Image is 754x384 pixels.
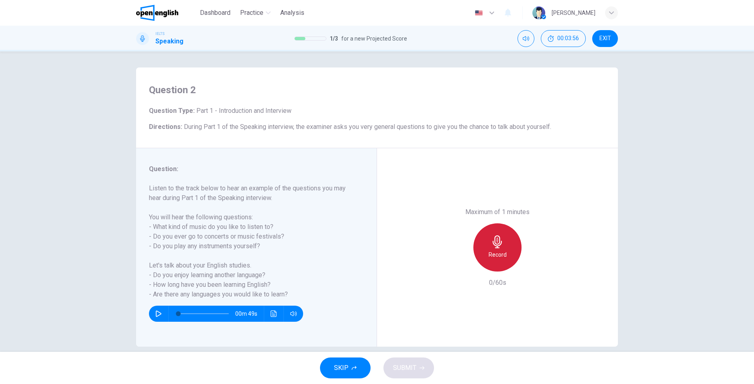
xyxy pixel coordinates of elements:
span: IELTS [155,31,165,37]
button: Practice [237,6,274,20]
button: Record [473,223,522,272]
span: 1 / 3 [330,34,338,43]
h6: Question : [149,164,354,174]
button: Analysis [277,6,308,20]
button: Dashboard [197,6,234,20]
span: Dashboard [200,8,230,18]
img: OpenEnglish logo [136,5,178,21]
span: EXIT [599,35,611,42]
span: Part 1 - Introduction and Interview [195,107,291,114]
h6: Directions : [149,122,605,132]
span: 00m 49s [235,306,264,322]
span: Practice [240,8,263,18]
div: Mute [518,30,534,47]
h6: Listen to the track below to hear an example of the questions you may hear during Part 1 of the S... [149,184,354,299]
a: OpenEnglish logo [136,5,197,21]
h6: Record [489,250,507,259]
img: Profile picture [532,6,545,19]
span: Analysis [280,8,304,18]
div: [PERSON_NAME] [552,8,595,18]
button: EXIT [592,30,618,47]
h4: Question 2 [149,84,605,96]
span: SKIP [334,362,348,374]
h1: Speaking [155,37,183,46]
span: During Part 1 of the Speaking interview, the examiner asks you very general questions to give you... [184,123,551,131]
h6: Maximum of 1 minutes [465,207,530,217]
button: Click to see the audio transcription [267,306,280,322]
span: for a new Projected Score [341,34,407,43]
h6: Question Type : [149,106,605,116]
span: 00:03:56 [557,35,579,42]
button: 00:03:56 [541,30,586,47]
img: en [474,10,484,16]
div: Hide [541,30,586,47]
h6: 0/60s [489,278,506,288]
button: SKIP [320,357,371,378]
